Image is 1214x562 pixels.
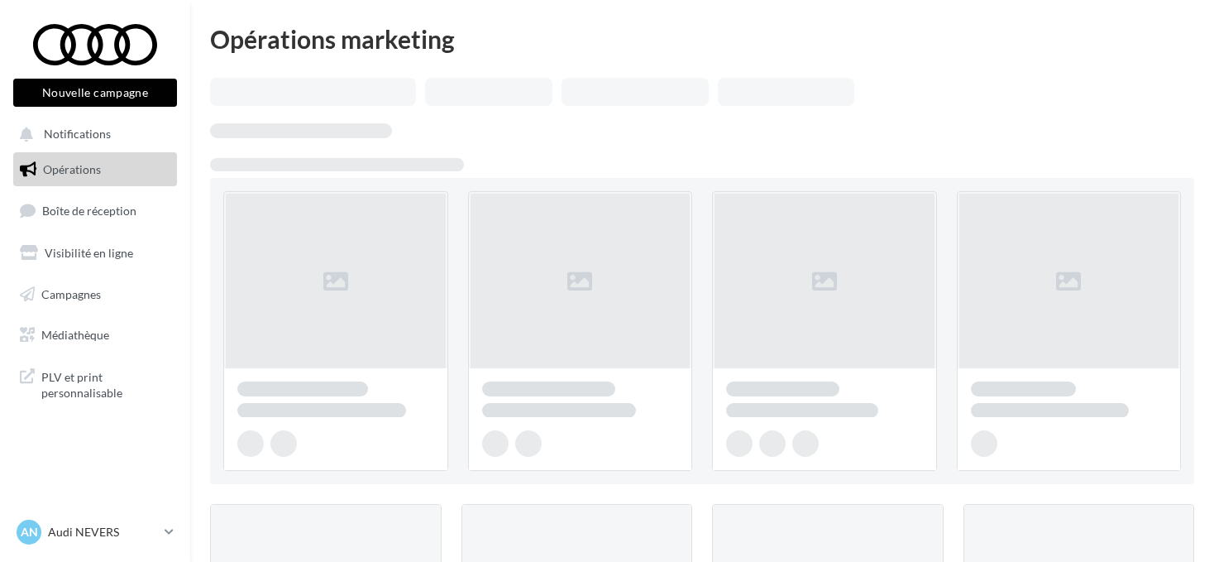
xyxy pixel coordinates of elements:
[10,193,180,228] a: Boîte de réception
[10,277,180,312] a: Campagnes
[10,152,180,187] a: Opérations
[10,318,180,353] a: Médiathèque
[10,236,180,271] a: Visibilité en ligne
[45,246,133,260] span: Visibilité en ligne
[41,286,101,300] span: Campagnes
[41,328,109,342] span: Médiathèque
[210,26,1194,51] div: Opérations marketing
[48,524,158,540] p: Audi NEVERS
[13,79,177,107] button: Nouvelle campagne
[42,204,136,218] span: Boîte de réception
[41,366,170,401] span: PLV et print personnalisable
[44,127,111,142] span: Notifications
[10,359,180,408] a: PLV et print personnalisable
[43,162,101,176] span: Opérations
[21,524,38,540] span: AN
[13,516,177,548] a: AN Audi NEVERS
